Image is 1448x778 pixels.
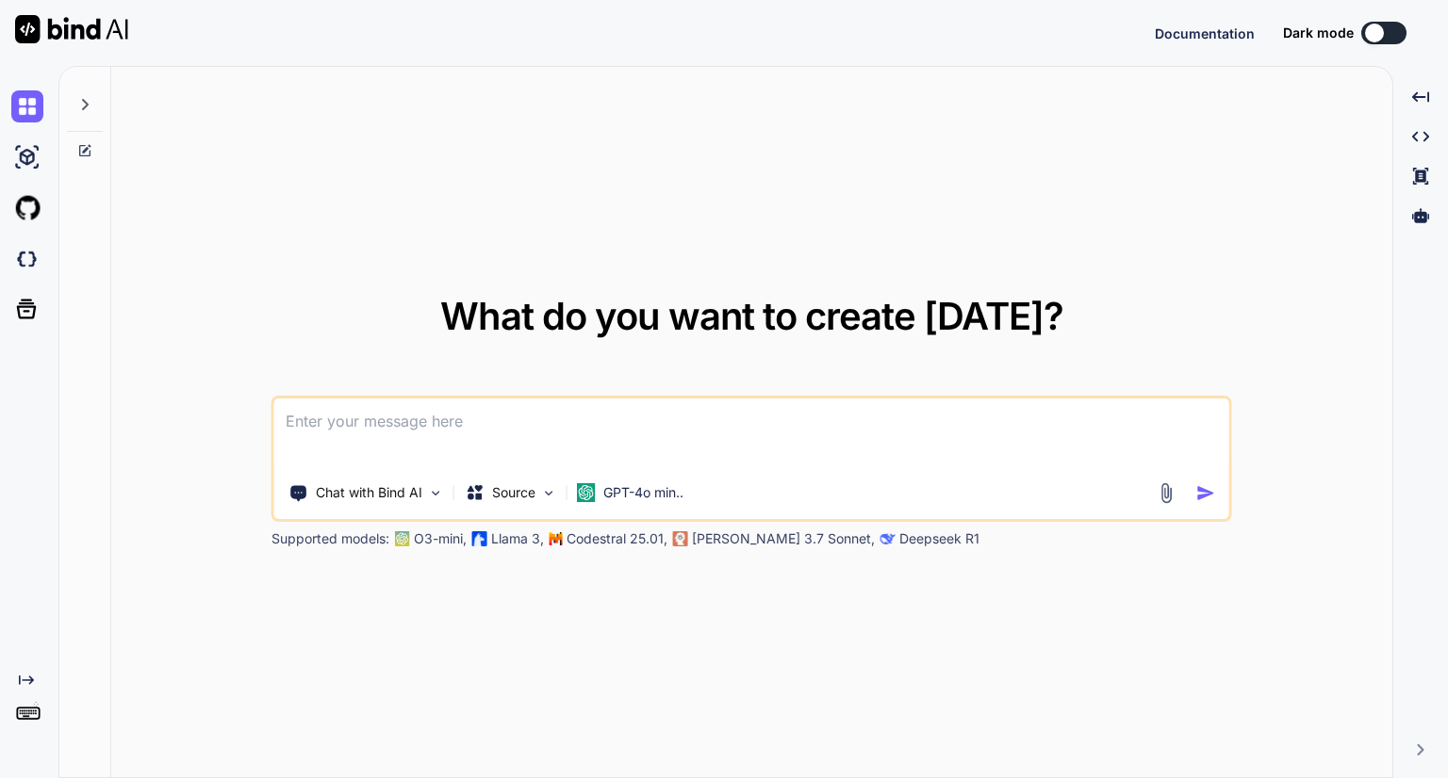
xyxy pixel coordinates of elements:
[673,531,688,546] img: claude
[491,529,544,548] p: Llama 3,
[1156,482,1177,504] img: attachment
[11,192,43,224] img: githubLight
[1155,25,1255,41] span: Documentation
[880,531,896,546] img: claude
[11,243,43,275] img: darkCloudIdeIcon
[567,529,667,548] p: Codestral 25.01,
[1283,24,1354,42] span: Dark mode
[577,483,596,502] img: GPT-4o mini
[395,531,410,546] img: GPT-4
[472,531,487,546] img: Llama2
[492,483,535,502] p: Source
[541,485,557,501] img: Pick Models
[603,483,683,502] p: GPT-4o min..
[692,529,875,548] p: [PERSON_NAME] 3.7 Sonnet,
[271,529,389,548] p: Supported models:
[440,293,1063,339] span: What do you want to create [DATE]?
[11,141,43,173] img: ai-studio
[11,90,43,122] img: chat
[899,529,979,548] p: Deepseek R1
[414,529,467,548] p: O3-mini,
[15,15,128,43] img: Bind AI
[550,532,563,545] img: Mistral-AI
[316,483,422,502] p: Chat with Bind AI
[428,485,444,501] img: Pick Tools
[1196,483,1216,503] img: icon
[1155,24,1255,43] button: Documentation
